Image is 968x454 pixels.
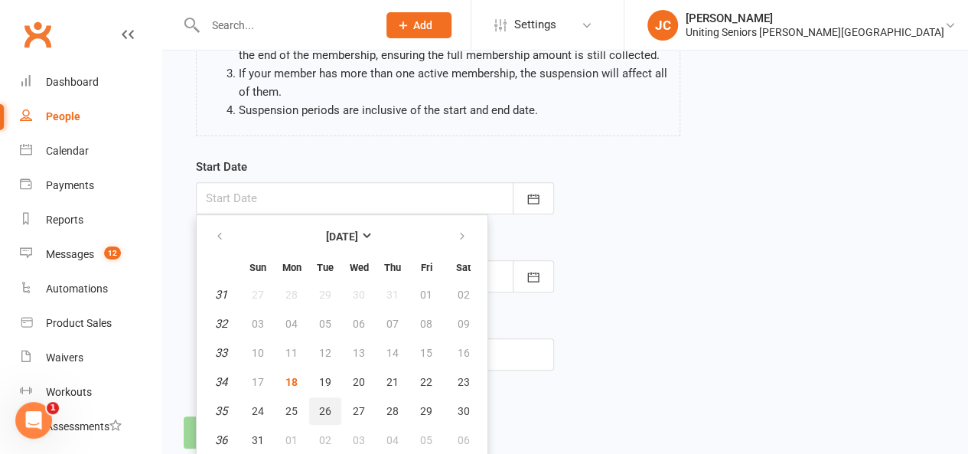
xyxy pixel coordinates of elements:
span: 04 [386,434,399,446]
span: 18 [285,376,298,388]
div: JC [647,10,678,41]
div: Product Sales [46,317,112,329]
strong: [DATE] [326,230,358,243]
button: 06 [444,426,483,454]
li: Suspension periods are inclusive of the start and end date. [239,101,668,119]
button: 18 [275,368,308,396]
button: 30 [444,397,483,425]
small: Friday [421,262,432,273]
span: 21 [386,376,399,388]
em: 34 [215,375,227,389]
span: 1 [47,402,59,414]
span: 12 [104,247,121,260]
span: 23 [458,376,470,388]
span: 20 [353,376,365,388]
button: 04 [376,426,409,454]
button: 28 [376,397,409,425]
button: 21 [376,368,409,396]
small: Saturday [456,262,471,273]
small: Monday [282,262,301,273]
button: 01 [275,426,308,454]
button: 03 [343,426,375,454]
span: 29 [420,405,432,417]
span: 01 [285,434,298,446]
span: 19 [319,376,331,388]
button: 23 [444,368,483,396]
div: Workouts [46,386,92,398]
em: 32 [215,317,227,331]
a: Payments [20,168,161,203]
button: 19 [309,368,341,396]
a: Waivers [20,341,161,375]
small: Sunday [249,262,266,273]
a: People [20,100,161,134]
button: 24 [242,397,274,425]
em: 33 [215,346,227,360]
a: Automations [20,272,161,306]
button: 02 [309,426,341,454]
a: Product Sales [20,306,161,341]
span: 30 [458,405,470,417]
div: [PERSON_NAME] [686,11,944,25]
span: 24 [252,405,264,417]
label: Start Date [196,158,247,176]
div: Messages [46,248,94,260]
a: Assessments [20,410,161,444]
button: 05 [410,426,442,454]
div: Calendar [46,145,89,157]
button: 31 [242,426,274,454]
em: 35 [215,404,227,418]
div: Uniting Seniors [PERSON_NAME][GEOGRAPHIC_DATA] [686,25,944,39]
small: Thursday [384,262,401,273]
iframe: Intercom live chat [15,402,52,439]
button: 26 [309,397,341,425]
span: 26 [319,405,331,417]
a: Messages 12 [20,237,161,272]
span: 28 [386,405,399,417]
li: If your member has more than one active membership, the suspension will affect all of them. [239,64,668,101]
span: 31 [252,434,264,446]
div: Waivers [46,351,83,364]
div: Reports [46,214,83,226]
div: People [46,110,80,122]
button: 29 [410,397,442,425]
small: Tuesday [317,262,334,273]
button: 22 [410,368,442,396]
span: 03 [353,434,365,446]
button: Add [386,12,451,38]
span: 05 [420,434,432,446]
em: 36 [215,433,227,447]
button: 20 [343,368,375,396]
small: Wednesday [350,262,369,273]
span: 02 [319,434,331,446]
div: Payments [46,179,94,191]
span: 22 [420,376,432,388]
span: 27 [353,405,365,417]
div: Automations [46,283,108,295]
a: Reports [20,203,161,237]
a: Calendar [20,134,161,168]
a: Dashboard [20,65,161,100]
span: Add [413,19,432,31]
span: Settings [514,8,556,42]
a: Clubworx [18,15,57,54]
a: Workouts [20,375,161,410]
div: Assessments [46,420,122,433]
span: 06 [458,434,470,446]
em: 31 [215,288,227,302]
input: Search... [200,15,367,36]
button: 25 [275,397,308,425]
span: 25 [285,405,298,417]
div: Dashboard [46,76,99,88]
button: 27 [343,397,375,425]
